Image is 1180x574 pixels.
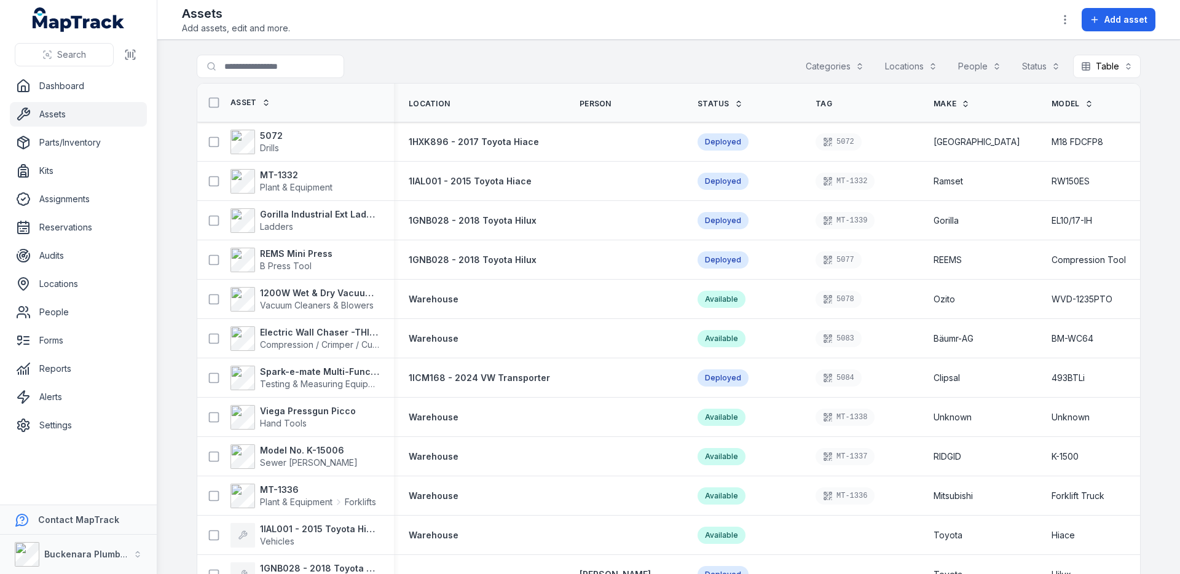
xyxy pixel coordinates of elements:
[1052,332,1093,345] span: BM-WC64
[816,487,875,505] div: MT-1336
[409,175,532,187] a: 1IAL001 - 2015 Toyota Hiace
[409,529,458,541] a: Warehouse
[934,293,955,305] span: Ozito
[409,372,550,383] span: 1ICM168 - 2024 VW Transporter
[230,523,379,548] a: 1IAL001 - 2015 Toyota HiaceVehicles
[409,136,539,148] a: 1HXK896 - 2017 Toyota Hiace
[260,143,279,153] span: Drills
[934,214,959,227] span: Gorilla
[230,326,379,351] a: Electric Wall Chaser -THIS BELONGS TO [PERSON_NAME] PERSONALLYCompression / Crimper / Cutter / [P...
[934,490,973,502] span: Mitsubishi
[230,248,332,272] a: REMS Mini PressB Press Tool
[10,102,147,127] a: Assets
[260,366,379,378] strong: Spark-e-mate Multi-Function Electrical Installation Safety Tester
[15,43,114,66] button: Search
[1052,293,1112,305] span: WVD-1235PTO
[934,450,961,463] span: RIDGID
[260,523,379,535] strong: 1IAL001 - 2015 Toyota Hiace
[409,333,458,344] span: Warehouse
[10,187,147,211] a: Assignments
[10,356,147,381] a: Reports
[260,496,332,508] span: Plant & Equipment
[409,293,458,305] a: Warehouse
[260,536,294,546] span: Vehicles
[1104,14,1147,26] span: Add asset
[409,451,458,462] span: Warehouse
[260,221,293,232] span: Ladders
[1052,254,1126,266] span: Compression Tool
[10,385,147,409] a: Alerts
[1052,214,1092,227] span: EL10/17-IH
[260,261,312,271] span: B Press Tool
[10,300,147,324] a: People
[409,332,458,345] a: Warehouse
[816,291,862,308] div: 5078
[934,99,956,109] span: Make
[409,490,458,501] span: Warehouse
[10,215,147,240] a: Reservations
[230,366,379,390] a: Spark-e-mate Multi-Function Electrical Installation Safety TesterTesting & Measuring Equipment
[698,291,745,308] div: Available
[38,514,119,525] strong: Contact MapTrack
[33,7,125,32] a: MapTrack
[698,99,730,109] span: Status
[260,484,376,496] strong: MT-1336
[260,379,388,389] span: Testing & Measuring Equipment
[816,330,862,347] div: 5083
[409,254,537,265] span: 1GNB028 - 2018 Toyota Hilux
[409,412,458,422] span: Warehouse
[409,450,458,463] a: Warehouse
[1052,136,1103,148] span: M18 FDCFP8
[816,173,875,190] div: MT-1332
[345,496,376,508] span: Forklifts
[1014,55,1068,78] button: Status
[260,405,356,417] strong: Viega Pressgun Picco
[260,169,332,181] strong: MT-1332
[934,99,970,109] a: Make
[10,74,147,98] a: Dashboard
[409,294,458,304] span: Warehouse
[816,369,862,387] div: 5084
[934,332,974,345] span: Bäumr-AG
[580,99,612,109] span: Person
[409,214,537,227] a: 1GNB028 - 2018 Toyota Hilux
[260,457,358,468] span: Sewer [PERSON_NAME]
[230,98,270,108] a: Asset
[230,405,356,430] a: Viega Pressgun PiccoHand Tools
[409,530,458,540] span: Warehouse
[409,490,458,502] a: Warehouse
[934,411,972,423] span: Unknown
[698,330,745,347] div: Available
[1052,411,1090,423] span: Unknown
[1082,8,1155,31] button: Add asset
[1052,175,1090,187] span: RW150ES
[798,55,872,78] button: Categories
[409,411,458,423] a: Warehouse
[10,130,147,155] a: Parts/Inventory
[934,254,962,266] span: REEMS
[260,182,332,192] span: Plant & Equipment
[816,251,862,269] div: 5077
[260,418,307,428] span: Hand Tools
[409,176,532,186] span: 1IAL001 - 2015 Toyota Hiace
[57,49,86,61] span: Search
[260,208,379,221] strong: Gorilla Industrial Ext Ladder
[260,300,374,310] span: Vacuum Cleaners & Blowers
[10,413,147,438] a: Settings
[1052,450,1079,463] span: K-1500
[260,326,379,339] strong: Electric Wall Chaser -THIS BELONGS TO [PERSON_NAME] PERSONALLY
[934,175,963,187] span: Ramset
[698,448,745,465] div: Available
[1052,372,1085,384] span: 493BTLi
[260,287,379,299] strong: 1200W Wet & Dry Vacuum Cleaner
[698,251,749,269] div: Deployed
[698,99,743,109] a: Status
[409,372,550,384] a: 1ICM168 - 2024 VW Transporter
[877,55,945,78] button: Locations
[409,254,537,266] a: 1GNB028 - 2018 Toyota Hilux
[1052,99,1093,109] a: Model
[934,136,1020,148] span: [GEOGRAPHIC_DATA]
[816,448,875,465] div: MT-1337
[816,212,875,229] div: MT-1339
[230,169,332,194] a: MT-1332Plant & Equipment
